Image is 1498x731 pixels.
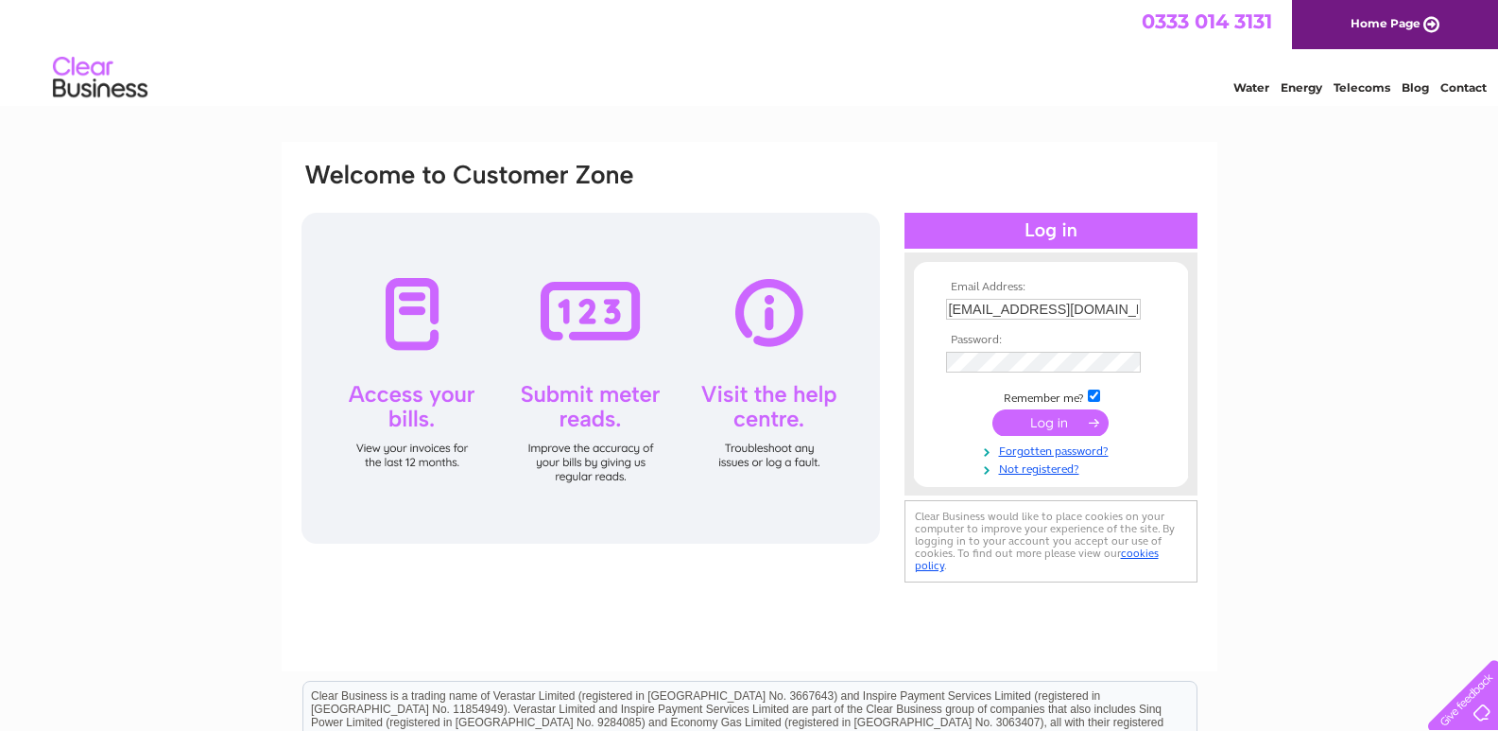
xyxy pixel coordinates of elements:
[941,334,1161,347] th: Password:
[1334,80,1390,95] a: Telecoms
[1402,80,1429,95] a: Blog
[941,387,1161,406] td: Remember me?
[941,281,1161,294] th: Email Address:
[1440,80,1487,95] a: Contact
[946,441,1161,459] a: Forgotten password?
[915,547,1159,572] a: cookies policy
[303,10,1197,92] div: Clear Business is a trading name of Verastar Limited (registered in [GEOGRAPHIC_DATA] No. 3667643...
[52,49,148,107] img: logo.png
[1142,9,1272,33] a: 0333 014 3131
[992,409,1109,436] input: Submit
[1281,80,1322,95] a: Energy
[904,500,1197,583] div: Clear Business would like to place cookies on your computer to improve your experience of the sit...
[946,459,1161,477] a: Not registered?
[1233,80,1269,95] a: Water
